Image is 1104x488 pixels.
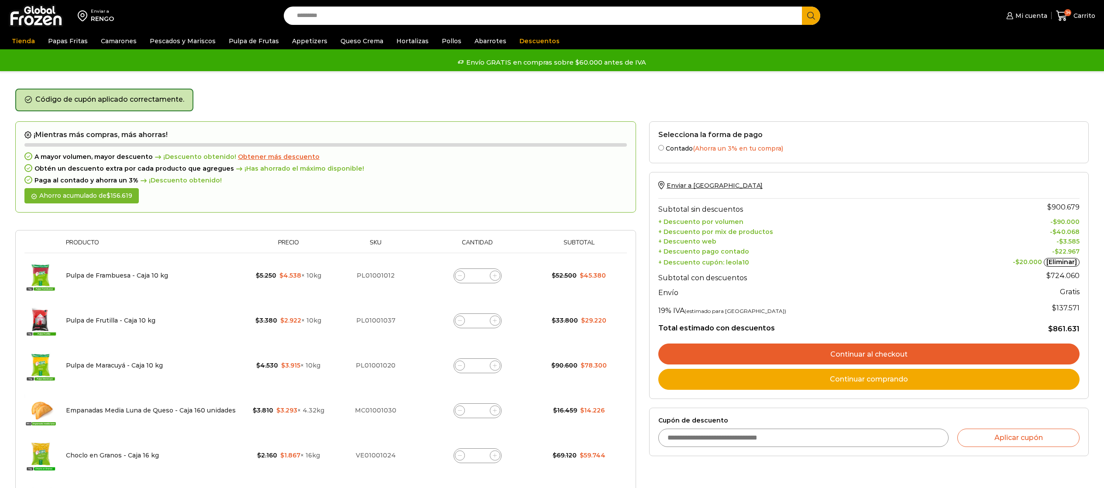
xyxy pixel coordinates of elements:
span: $ [1055,247,1059,255]
bdi: 69.120 [553,451,577,459]
span: Mi cuenta [1013,11,1047,20]
h2: Selecciona la forma de pago [658,131,1080,139]
a: Choclo en Granos - Caja 16 kg [66,451,159,459]
bdi: 3.915 [281,361,300,369]
span: $ [581,316,585,324]
h2: ¡Mientras más compras, más ahorras! [24,131,627,139]
a: Descuentos [515,33,564,49]
input: Product quantity [471,405,484,417]
td: × 10kg [245,253,332,299]
div: Obtén un descuento extra por cada producto que agregues [24,165,627,172]
input: Product quantity [471,270,484,282]
bdi: 3.380 [255,316,277,324]
span: $ [107,192,110,199]
td: - [939,246,1080,256]
span: ¡Descuento obtenido! [153,153,236,161]
th: Envío [658,284,939,299]
button: Aplicar cupón [957,429,1080,447]
th: Producto [62,239,245,253]
span: $ [1047,203,1052,211]
bdi: 900.679 [1047,203,1080,211]
span: $ [257,451,261,459]
bdi: 3.293 [276,406,297,414]
span: $ [256,361,260,369]
td: MC01001030 [332,388,420,433]
a: Pulpa de Frutas [224,33,283,49]
th: Sku [332,239,420,253]
td: VE01001024 [332,433,420,478]
a: Pulpa de Frutilla - Caja 10 kg [66,316,155,324]
span: $ [553,406,557,414]
span: 34 [1064,9,1071,16]
td: × 16kg [245,433,332,478]
div: Código de cupón aplicado correctamente. [15,89,193,111]
small: (estimado para [GEOGRAPHIC_DATA]) [684,308,786,314]
bdi: 78.300 [581,361,607,369]
th: Subtotal [535,239,623,253]
a: Pollos [437,33,466,49]
span: $ [552,271,556,279]
span: $ [280,451,284,459]
span: Carrito [1071,11,1095,20]
a: Abarrotes [470,33,511,49]
a: Queso Crema [336,33,388,49]
bdi: 33.800 [552,316,578,324]
span: $ [1053,218,1057,226]
a: Pulpa de Frambuesa - Caja 10 kg [66,271,168,279]
th: + Descuento pago contado [658,246,939,256]
div: Ahorro acumulado de [24,188,139,203]
bdi: 156.619 [107,192,132,199]
td: PL01001012 [332,253,420,299]
bdi: 724.060 [1046,271,1080,280]
td: × 10kg [245,298,332,343]
a: Papas Fritas [44,33,92,49]
input: Contado(Ahorra un 3% en tu compra) [658,145,664,151]
bdi: 3.810 [253,406,273,414]
bdi: 52.500 [552,271,577,279]
span: $ [551,361,555,369]
td: - [939,236,1080,246]
bdi: 2.922 [280,316,301,324]
img: address-field-icon.svg [78,8,91,23]
span: $ [276,406,280,414]
th: Subtotal sin descuentos [658,198,939,216]
a: Appetizers [288,33,332,49]
span: ¡Has ahorrado el máximo disponible! [234,165,364,172]
th: + Descuento por mix de productos [658,226,939,236]
a: Tienda [7,33,39,49]
bdi: 22.967 [1055,247,1080,255]
a: Mi cuenta [1004,7,1047,24]
th: + Descuento cupón: leola10 [658,256,939,267]
bdi: 16.459 [553,406,577,414]
div: A mayor volumen, mayor descuento [24,153,627,161]
bdi: 3.585 [1059,237,1080,245]
span: $ [1052,228,1056,236]
a: Empanadas Media Luna de Queso - Caja 160 unidades [66,406,236,414]
span: $ [280,316,284,324]
bdi: 1.867 [280,451,300,459]
td: - [939,216,1080,226]
div: Paga al contado y ahorra un 3% [24,177,627,184]
a: Pescados y Mariscos [145,33,220,49]
a: 34 Carrito [1056,6,1095,26]
span: 137.571 [1052,304,1080,312]
span: $ [580,271,584,279]
span: $ [580,406,584,414]
bdi: 4.538 [279,271,301,279]
span: Enviar a [GEOGRAPHIC_DATA] [667,182,763,189]
th: Precio [245,239,332,253]
input: Product quantity [471,450,484,462]
span: ¡Descuento obtenido! [138,177,222,184]
td: - [939,226,1080,236]
td: - [939,256,1080,267]
span: $ [1052,304,1056,312]
a: Enviar a [GEOGRAPHIC_DATA] [658,182,763,189]
td: PL01001020 [332,343,420,388]
span: $ [281,361,285,369]
span: $ [580,451,584,459]
a: Continuar al checkout [658,344,1080,364]
th: Subtotal con descuentos [658,267,939,284]
bdi: 2.160 [257,451,277,459]
span: $ [1015,258,1019,266]
input: Product quantity [471,360,484,372]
